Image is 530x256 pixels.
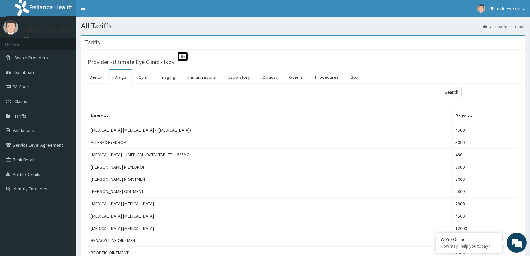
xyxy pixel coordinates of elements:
th: Price [453,109,518,124]
a: Gym [133,70,153,84]
td: 12000 [453,222,518,234]
p: Ultimate Eye clinic [23,27,72,33]
a: Spa [345,70,364,84]
td: ALLEREX EYEDROP [88,136,453,149]
td: [MEDICAL_DATA] [MEDICAL_DATA] - ([MEDICAL_DATA]) [88,124,453,136]
a: Online [23,36,39,41]
span: Claims [14,98,27,104]
p: How may I help you today? [441,243,497,249]
span: Dashboard [14,69,36,75]
td: [MEDICAL_DATA] [MEDICAL_DATA] [88,222,453,234]
a: Dental [84,70,108,84]
a: Dashboard [483,24,507,29]
td: BENACYCLINE OINTMENT [88,234,453,247]
a: Others [284,70,308,84]
a: Drugs [109,70,132,84]
td: 2800 [453,185,518,198]
th: Name [88,109,453,124]
h1: All Tariffs [81,22,525,30]
td: 480 [453,149,518,161]
td: 3000 [453,161,518,173]
img: User Image [3,20,18,35]
td: 3000 [453,173,518,185]
h3: Tariffs [84,39,100,45]
div: We're Online! [441,236,497,242]
td: 4500 [453,210,518,222]
a: Optical [257,70,282,84]
td: 2800 [453,198,518,210]
a: Immunizations [182,70,221,84]
td: [PERSON_NAME] N OINTMENT [88,173,453,185]
td: [MEDICAL_DATA] + [MEDICAL_DATA] TABLET – 625MG [88,149,453,161]
h3: Provider - Ultimate Eye Clinic - Ikoyi [88,59,176,65]
a: Imaging [154,70,181,84]
img: User Image [477,4,485,13]
td: 4500 [453,124,518,136]
span: Switch Providers [14,55,48,61]
td: 3000 [453,136,518,149]
li: Tariffs [508,24,525,29]
td: [PERSON_NAME] N EYEDROP [88,161,453,173]
a: Procedures [310,70,344,84]
label: Search: [445,87,518,97]
td: [MEDICAL_DATA] [MEDICAL_DATA] [88,198,453,210]
td: [MEDICAL_DATA] [MEDICAL_DATA] [88,210,453,222]
span: Ultimate Eye clinic [489,5,525,11]
span: St [178,52,188,61]
td: [PERSON_NAME] OINTMENT [88,185,453,198]
span: Tariffs [14,113,26,119]
input: Search: [461,87,518,97]
a: Laboratory [223,70,255,84]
